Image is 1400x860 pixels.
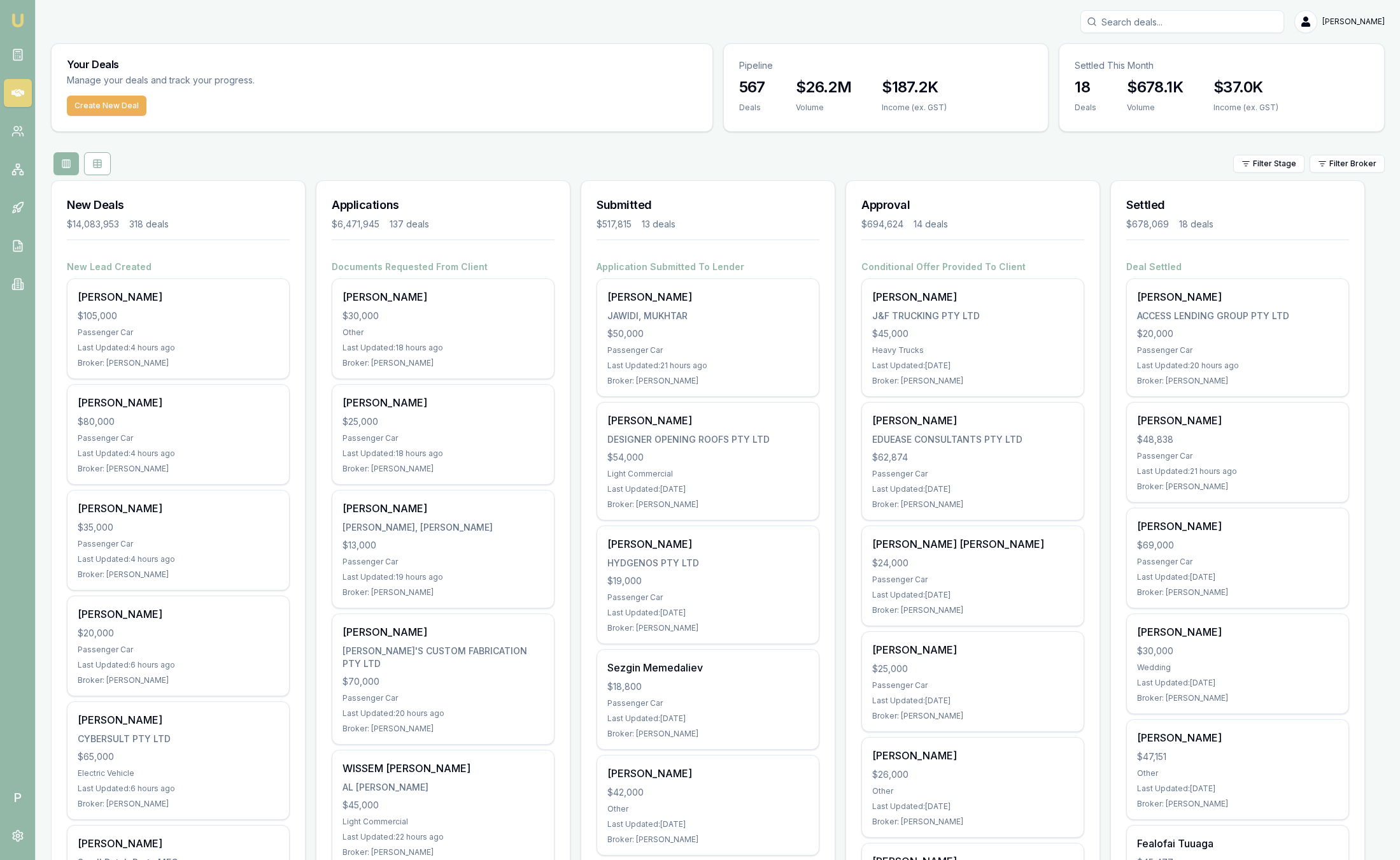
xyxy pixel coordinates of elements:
[343,847,544,857] div: Broker: [PERSON_NAME]
[343,708,544,719] div: Last Updated: 20 hours ago
[872,663,1073,675] div: $25,000
[872,433,1073,446] div: EDUEASE CONSULTANTS PTY LTD
[607,575,809,587] div: $19,000
[343,724,544,734] div: Broker: [PERSON_NAME]
[1137,466,1338,477] div: Last Updated: 21 hours ago
[1137,433,1338,446] div: $48,838
[1137,836,1338,851] div: Fealofai Tuuaga
[343,832,544,842] div: Last Updated: 22 hours ago
[1213,103,1278,113] div: Income (ex. GST)
[390,218,429,231] div: 137 deals
[872,748,1073,763] div: [PERSON_NAME]
[1137,750,1338,763] div: $47,151
[10,13,25,28] img: emu-icon-u.png
[1126,196,1349,214] h3: Settled
[343,433,544,443] div: Passenger Car
[872,801,1073,812] div: Last Updated: [DATE]
[872,361,1073,371] div: Last Updated: [DATE]
[343,310,544,322] div: $30,000
[1137,678,1338,688] div: Last Updated: [DATE]
[872,786,1073,796] div: Other
[872,413,1073,428] div: [PERSON_NAME]
[872,451,1073,464] div: $62,874
[607,499,809,510] div: Broker: [PERSON_NAME]
[607,536,809,552] div: [PERSON_NAME]
[1137,645,1338,657] div: $30,000
[607,345,809,355] div: Passenger Car
[607,592,809,603] div: Passenger Car
[343,521,544,534] div: [PERSON_NAME], [PERSON_NAME]
[597,196,819,214] h3: Submitted
[1137,663,1338,673] div: Wedding
[1137,327,1338,340] div: $20,000
[78,660,279,670] div: Last Updated: 6 hours ago
[78,448,279,459] div: Last Updated: 4 hours ago
[872,768,1073,781] div: $26,000
[607,310,809,322] div: JAWIDI, MUKHTAR
[1179,218,1213,231] div: 18 deals
[1137,784,1338,794] div: Last Updated: [DATE]
[607,698,809,708] div: Passenger Car
[1137,768,1338,778] div: Other
[78,712,279,727] div: [PERSON_NAME]
[1137,361,1338,371] div: Last Updated: 20 hours ago
[739,59,1033,72] p: Pipeline
[1322,17,1385,27] span: [PERSON_NAME]
[882,103,947,113] div: Income (ex. GST)
[872,605,1073,615] div: Broker: [PERSON_NAME]
[872,696,1073,706] div: Last Updated: [DATE]
[343,781,544,794] div: AL [PERSON_NAME]
[872,289,1073,305] div: [PERSON_NAME]
[129,218,169,231] div: 318 deals
[343,289,544,305] div: [PERSON_NAME]
[343,464,544,474] div: Broker: [PERSON_NAME]
[1075,59,1369,72] p: Settled This Month
[1126,261,1349,273] h4: Deal Settled
[796,77,851,97] h3: $26.2M
[872,499,1073,510] div: Broker: [PERSON_NAME]
[872,817,1073,827] div: Broker: [PERSON_NAME]
[607,376,809,386] div: Broker: [PERSON_NAME]
[78,415,279,428] div: $80,000
[343,675,544,688] div: $70,000
[607,327,809,340] div: $50,000
[332,196,555,214] h3: Applications
[1137,345,1338,355] div: Passenger Car
[872,327,1073,340] div: $45,000
[78,310,279,322] div: $105,000
[78,570,279,580] div: Broker: [PERSON_NAME]
[78,784,279,794] div: Last Updated: 6 hours ago
[1137,451,1338,461] div: Passenger Car
[607,804,809,814] div: Other
[343,358,544,368] div: Broker: [PERSON_NAME]
[78,799,279,809] div: Broker: [PERSON_NAME]
[1137,557,1338,567] div: Passenger Car
[78,675,279,685] div: Broker: [PERSON_NAME]
[872,575,1073,585] div: Passenger Car
[872,590,1073,600] div: Last Updated: [DATE]
[739,103,765,113] div: Deals
[78,733,279,745] div: CYBERSULT PTY LTD
[607,729,809,739] div: Broker: [PERSON_NAME]
[1137,693,1338,703] div: Broker: [PERSON_NAME]
[1080,10,1284,33] input: Search deals
[1137,482,1338,492] div: Broker: [PERSON_NAME]
[67,73,393,88] p: Manage your deals and track your progress.
[872,536,1073,552] div: [PERSON_NAME] [PERSON_NAME]
[597,261,819,273] h4: Application Submitted To Lender
[597,218,632,231] div: $517,815
[343,448,544,459] div: Last Updated: 18 hours ago
[872,680,1073,691] div: Passenger Car
[1137,624,1338,640] div: [PERSON_NAME]
[796,103,851,113] div: Volume
[67,261,290,273] h4: New Lead Created
[607,660,809,675] div: Sezgin Memedaliev
[1213,77,1278,97] h3: $37.0K
[1126,218,1169,231] div: $678,069
[607,713,809,724] div: Last Updated: [DATE]
[882,77,947,97] h3: $187.2K
[607,819,809,829] div: Last Updated: [DATE]
[332,261,555,273] h4: Documents Requested From Client
[1137,413,1338,428] div: [PERSON_NAME]
[1137,519,1338,534] div: [PERSON_NAME]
